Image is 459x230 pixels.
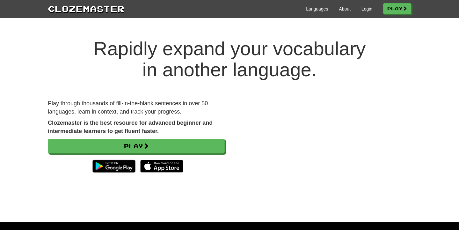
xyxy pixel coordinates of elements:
p: Play through thousands of fill-in-the-blank sentences in over 50 languages, learn in context, and... [48,100,225,116]
img: Download_on_the_App_Store_Badge_US-UK_135x40-25178aeef6eb6b83b96f5f2d004eda3bffbb37122de64afbaef7... [140,160,183,173]
a: Play [48,139,225,153]
strong: Clozemaster is the best resource for advanced beginner and intermediate learners to get fluent fa... [48,120,213,134]
a: Languages [306,6,328,12]
a: Play [383,3,411,14]
a: Clozemaster [48,3,124,14]
a: About [339,6,351,12]
a: Login [361,6,372,12]
img: Get it on Google Play [89,157,139,176]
